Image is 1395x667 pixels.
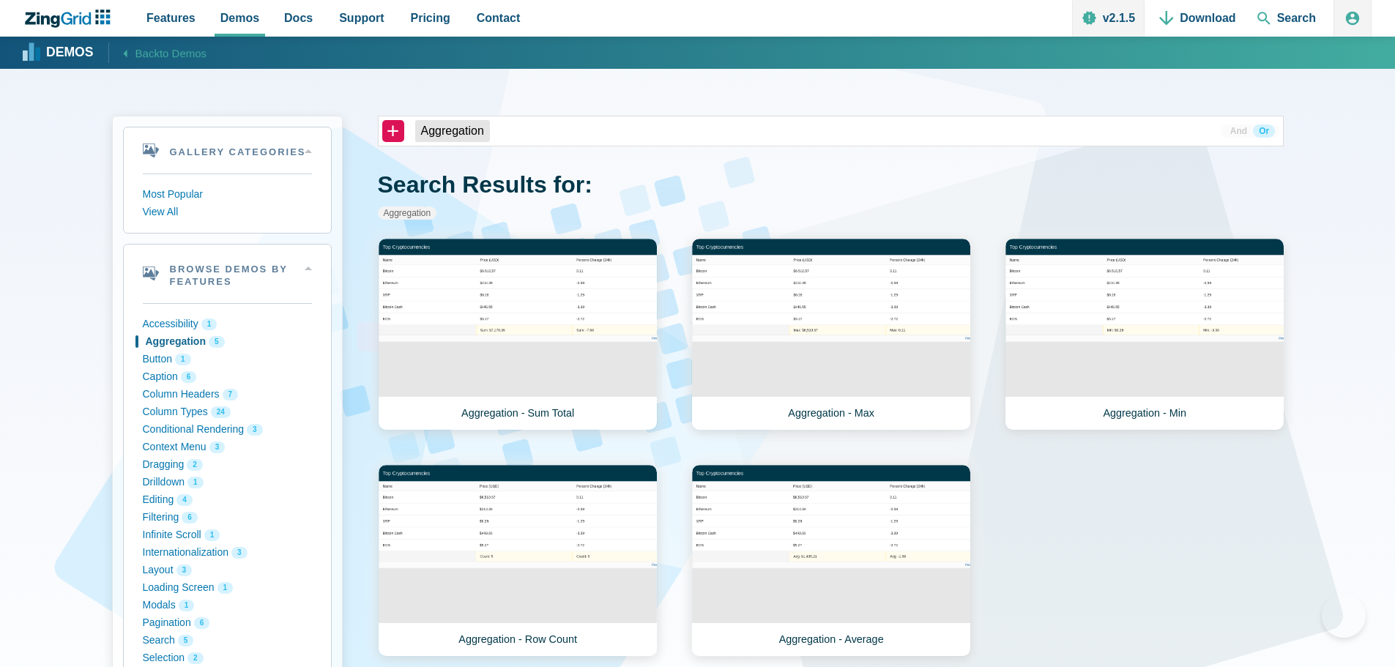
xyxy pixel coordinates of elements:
span: Support [339,8,384,28]
span: Back [135,44,207,62]
iframe: Help Scout Beacon - Open [1322,594,1366,638]
a: Aggregation - Max [691,238,971,431]
button: Internationalization 3 [143,544,312,562]
summary: Browse Demos By Features [124,245,331,303]
span: Demos [220,8,259,28]
button: Drilldown 1 [143,474,312,491]
span: to Demos [160,47,207,59]
button: And [1224,124,1253,138]
button: Caption 6 [143,368,312,386]
button: Most Popular [143,186,312,204]
button: Layout 3 [143,562,312,579]
button: Search 5 [143,632,312,649]
button: Infinite Scroll 1 [143,526,312,544]
span: Docs [284,8,313,28]
button: Column Headers 7 [143,386,312,403]
button: + [382,120,404,142]
a: Backto Demos [108,42,207,62]
button: Pagination 6 [143,614,312,632]
button: Button 1 [143,351,312,368]
button: Conditional Rendering 3 [143,421,312,439]
button: Selection 2 [143,649,312,667]
button: Editing 4 [143,491,312,509]
button: Dragging 2 [143,456,312,474]
button: Context Menu 3 [143,439,312,456]
button: Aggregation 5 [143,333,312,351]
button: Modals 1 [143,597,312,614]
span: Pricing [411,8,450,28]
a: Aggregation - Row Count [378,464,658,657]
button: Column Types 24 [143,403,312,421]
button: Or [1253,124,1275,138]
a: ZingChart Logo. Click to return to the homepage [23,10,118,28]
gallery-filter-tag: Aggregation [415,120,490,142]
strong: Demos [46,46,94,59]
summary: Gallery Categories [124,127,331,174]
button: View All [143,204,312,221]
button: Loading Screen 1 [143,579,312,597]
span: Features [146,8,196,28]
a: Demos [25,42,94,64]
strong: Aggregation [378,206,437,220]
span: Contact [477,8,521,28]
a: Aggregation - Sum Total [378,238,658,431]
a: Aggregation - Min [1005,238,1284,431]
button: Filtering 6 [143,509,312,526]
a: Aggregation - Average [691,464,971,657]
button: Accessibility 1 [143,316,312,333]
span: Search Results for: [378,171,592,198]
